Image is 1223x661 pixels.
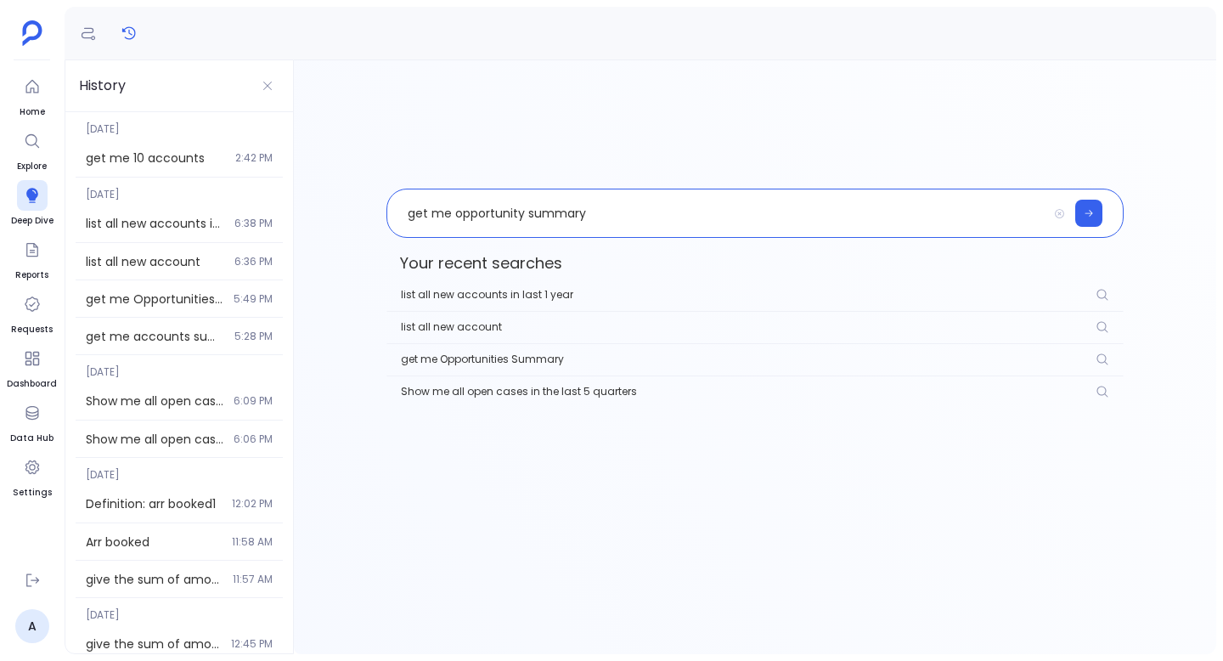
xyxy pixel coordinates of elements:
a: Deep Dive [11,180,54,228]
span: Home [17,105,48,119]
span: Your recent searches [386,248,1124,279]
span: 6:06 PM [234,432,273,446]
span: Explore [17,160,48,173]
h3: History [79,75,126,97]
a: Explore [17,126,48,173]
span: Definition: arr booked1 [86,495,222,512]
span: Reports [15,268,48,282]
a: Settings [13,452,52,500]
span: 6:09 PM [234,394,273,408]
span: list all new account [401,320,502,334]
span: [DATE] [76,112,283,136]
button: Show me all open cases in the last 5 quarters [386,376,1124,408]
span: get me 10 accounts [86,150,225,167]
span: [DATE] [76,178,283,201]
span: list all new account [86,253,224,270]
span: Requests [11,323,53,336]
span: 2:42 PM [235,151,273,165]
button: History [116,20,143,47]
span: get me accounts summary [86,328,224,345]
span: Deep Dive [11,214,54,228]
button: list all new accounts in last 1 year [386,279,1124,311]
button: get me Opportunities Summary [386,343,1124,376]
span: 11:57 AM [233,573,273,586]
span: 5:28 PM [234,330,273,343]
a: Requests [11,289,53,336]
span: Settings [13,486,52,500]
a: Reports [15,234,48,282]
a: Data Hub [10,398,54,445]
span: 12:45 PM [231,637,273,651]
img: petavue logo [22,20,42,46]
span: give the sum of amount for the opportunities that are created in the last year of july. [86,636,221,653]
a: Dashboard [7,343,57,391]
span: Show me all open cases in the last 5 quarters [401,385,637,398]
span: Dashboard [7,377,57,391]
span: 11:58 AM [232,535,273,549]
span: [DATE] [76,355,283,379]
button: Definitions [75,20,102,47]
span: list all new accounts in last 1 year [86,215,224,232]
span: Show me all open cases in the last 5 quarters [86,431,223,448]
span: 6:36 PM [234,255,273,268]
span: [DATE] [76,458,283,482]
span: get me Opportunities Summary [86,291,223,308]
span: list all new accounts in last 1 year [401,288,573,302]
button: list all new account [386,311,1124,343]
a: A [15,609,49,643]
span: [DATE] [76,598,283,622]
span: give the sum of amount for the opportunities that are created in the last year of july. [86,571,223,588]
span: 12:02 PM [232,497,273,511]
span: 5:49 PM [234,292,273,306]
span: Arr booked [86,534,222,551]
span: 6:38 PM [234,217,273,230]
a: Home [17,71,48,119]
p: get me opportunity summary [387,191,1048,235]
span: Data Hub [10,432,54,445]
span: Show me all open cases in the last 5 quarters [86,393,223,410]
span: get me Opportunities Summary [401,353,564,366]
